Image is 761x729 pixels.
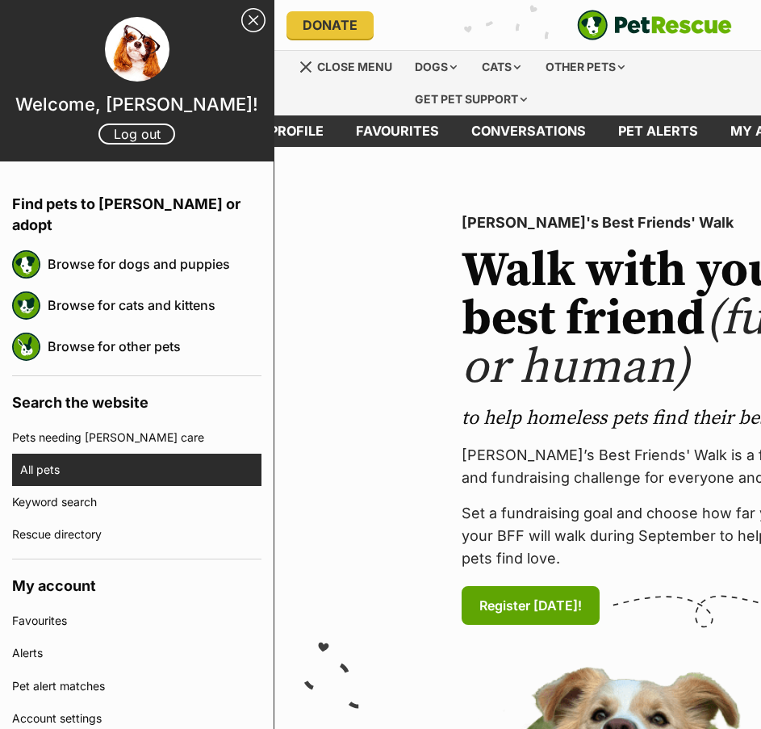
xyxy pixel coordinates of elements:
div: Other pets [534,51,636,83]
span: Close menu [317,60,392,73]
img: petrescue logo [12,250,40,279]
a: Rescue directory [12,518,261,551]
a: Pet alert matches [12,670,261,702]
img: profile image [105,17,169,82]
a: Donate [286,11,374,39]
a: Browse for dogs and puppies [48,247,261,281]
h4: Find pets to [PERSON_NAME] or adopt [12,178,261,244]
a: Pet alerts [602,115,714,147]
a: Browse for cats and kittens [48,288,261,322]
a: Alerts [12,637,261,669]
img: petrescue logo [12,333,40,361]
h4: My account [12,559,261,605]
span: Register [DATE]! [479,596,582,615]
a: conversations [455,115,602,147]
a: Keyword search [12,486,261,518]
a: Close Sidebar [241,8,266,32]
div: Get pet support [403,83,538,115]
a: Pets needing [PERSON_NAME] care [12,421,261,454]
a: Browse for other pets [48,329,261,363]
img: petrescue logo [12,291,40,320]
a: PetRescue [577,10,732,40]
a: My profile [228,115,340,147]
a: Favourites [12,605,261,637]
a: Log out [98,124,175,145]
a: Register [DATE]! [462,586,600,625]
a: Favourites [340,115,455,147]
a: Menu [299,51,403,80]
div: Dogs [403,51,468,83]
a: All pets [20,454,261,486]
div: Cats [470,51,532,83]
img: logo-e224e6f780fb5917bec1dbf3a21bbac754714ae5b6737aabdf751b685950b380.svg [577,10,732,40]
h4: Search the website [12,376,261,421]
